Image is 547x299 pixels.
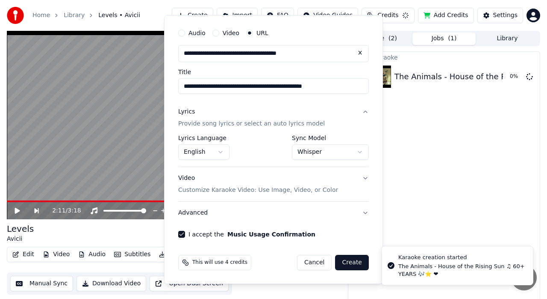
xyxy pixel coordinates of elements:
label: Video [223,30,239,36]
div: LyricsProvide song lyrics or select an auto lyrics model [178,135,369,167]
div: Video [178,174,338,194]
button: I accept the [227,231,315,237]
label: Sync Model [292,135,369,141]
button: Create [335,255,369,270]
div: Lyrics [178,108,195,116]
p: Provide song lyrics or select an auto lyrics model [178,120,325,128]
label: Title [178,69,369,75]
button: Advanced [178,202,369,224]
button: Cancel [297,255,332,270]
p: Customize Karaoke Video: Use Image, Video, or Color [178,186,338,194]
label: Lyrics Language [178,135,229,141]
label: URL [256,30,268,36]
button: VideoCustomize Karaoke Video: Use Image, Video, or Color [178,167,369,201]
button: LyricsProvide song lyrics or select an auto lyrics model [178,101,369,135]
label: I accept the [188,231,315,237]
label: Audio [188,30,206,36]
span: This will use 4 credits [192,259,247,266]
